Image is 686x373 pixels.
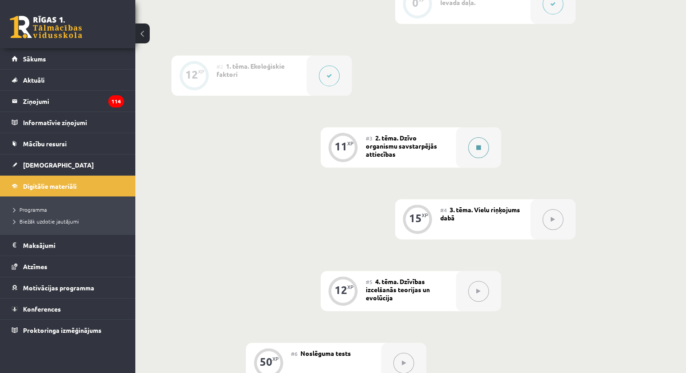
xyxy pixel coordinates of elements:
[185,70,198,79] div: 12
[23,161,94,169] span: [DEMOGRAPHIC_DATA]
[440,206,447,214] span: #4
[23,235,124,256] legend: Maksājumi
[12,235,124,256] a: Maksājumi
[23,91,124,112] legend: Ziņojumi
[14,206,47,213] span: Programma
[198,69,204,74] div: XP
[347,284,354,289] div: XP
[366,278,373,285] span: #5
[272,356,279,361] div: XP
[23,140,67,148] span: Mācību resursi
[23,326,101,334] span: Proktoringa izmēģinājums
[23,305,61,313] span: Konferences
[23,55,46,63] span: Sākums
[12,256,124,277] a: Atzīmes
[335,286,347,294] div: 12
[12,298,124,319] a: Konferences
[440,205,520,222] span: 3. tēma. Vielu riņķojums dabā
[23,262,47,270] span: Atzīmes
[12,154,124,175] a: [DEMOGRAPHIC_DATA]
[366,134,437,158] span: 2. tēma. Dzīvo organismu savstarpējās attiecības
[260,358,272,366] div: 50
[12,320,124,340] a: Proktoringa izmēģinājums
[23,76,45,84] span: Aktuāli
[300,349,351,357] span: Noslēguma tests
[14,205,126,214] a: Programma
[12,112,124,133] a: Informatīvie ziņojumi
[14,218,79,225] span: Biežāk uzdotie jautājumi
[366,135,373,142] span: #3
[216,63,223,70] span: #2
[12,176,124,196] a: Digitālie materiāli
[14,217,126,225] a: Biežāk uzdotie jautājumi
[216,62,285,78] span: 1. tēma. Ekoloģiskie faktori
[12,70,124,90] a: Aktuāli
[291,350,298,357] span: #6
[23,112,124,133] legend: Informatīvie ziņojumi
[12,133,124,154] a: Mācību resursi
[409,214,422,222] div: 15
[12,91,124,112] a: Ziņojumi114
[10,16,82,38] a: Rīgas 1. Tālmācības vidusskola
[335,142,347,150] div: 11
[366,277,430,302] span: 4. tēma. Dzīvības izcelšanās teorijas un evolūcija
[23,284,94,292] span: Motivācijas programma
[422,213,428,218] div: XP
[108,95,124,107] i: 114
[347,141,354,146] div: XP
[12,277,124,298] a: Motivācijas programma
[23,182,77,190] span: Digitālie materiāli
[12,48,124,69] a: Sākums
